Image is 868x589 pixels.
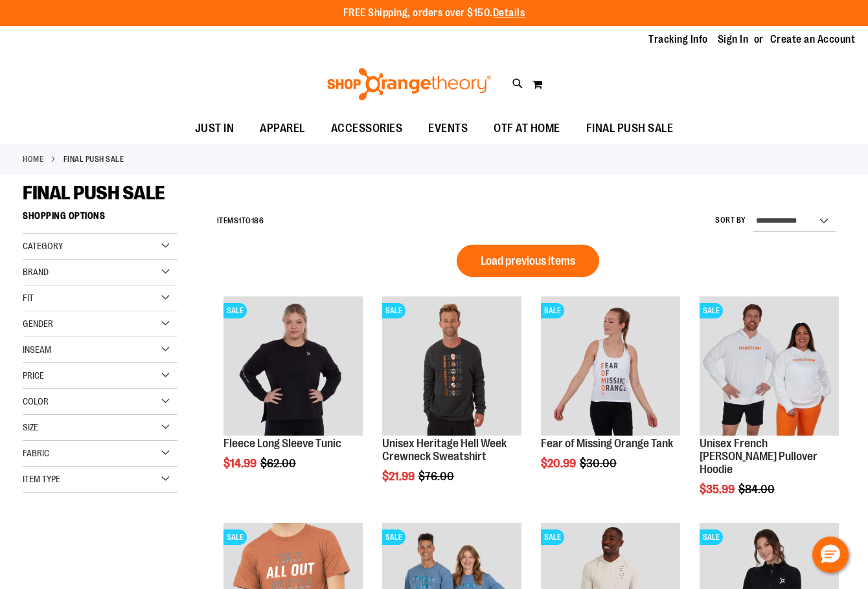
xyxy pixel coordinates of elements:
a: FINAL PUSH SALE [573,114,687,143]
span: SALE [382,303,405,318]
span: 1 [238,216,242,225]
img: Product image for Unisex Heritage Hell Week Crewneck Sweatshirt [382,296,521,436]
img: Product image for Fear of Missing Orange Tank [541,296,680,436]
span: FINAL PUSH SALE [23,182,165,204]
span: Gender [23,318,53,329]
a: JUST IN [182,114,247,144]
span: $14.99 [223,457,258,470]
span: $76.00 [418,470,456,483]
a: Details [493,7,525,19]
span: SALE [541,529,564,545]
strong: FINAL PUSH SALE [63,153,124,165]
p: FREE Shipping, orders over $150. [343,6,525,21]
span: OTF AT HOME [494,114,560,143]
span: $62.00 [260,457,298,470]
a: Unisex Heritage Hell Week Crewneck Sweatshirt [382,437,507,463]
span: SALE [382,529,405,545]
span: Load previous items [481,254,575,267]
span: APPAREL [260,114,305,143]
strong: Shopping Options [23,205,177,234]
a: ACCESSORIES [318,114,416,144]
button: Load previous items [457,245,599,277]
span: Category [23,241,63,251]
div: product [534,290,687,503]
a: Home [23,153,43,165]
span: Price [23,370,44,381]
span: $21.99 [382,470,417,483]
span: Brand [23,267,49,277]
span: SALE [700,303,723,318]
a: Product image for Unisex French Terry Pullover HoodieSALE [700,296,839,438]
span: Fabric [23,448,49,458]
span: SALE [541,303,564,318]
span: SALE [223,303,247,318]
img: Shop Orangetheory [325,68,493,100]
span: SALE [223,529,247,545]
span: $20.99 [541,457,578,470]
button: Hello, have a question? Let’s chat. [812,537,849,573]
span: Item Type [23,474,60,484]
span: ACCESSORIES [331,114,403,143]
a: Product image for Unisex Heritage Hell Week Crewneck SweatshirtSALE [382,296,521,438]
a: Product image for Fear of Missing Orange TankSALE [541,296,680,438]
a: Product image for Fleece Long Sleeve TunicSALE [223,296,363,438]
a: EVENTS [415,114,481,144]
a: Sign In [718,32,749,47]
div: product [693,290,845,529]
label: Sort By [715,215,746,226]
span: $35.99 [700,483,737,496]
a: Create an Account [770,32,856,47]
span: SALE [700,529,723,545]
a: Unisex French [PERSON_NAME] Pullover Hoodie [700,437,817,476]
a: Fear of Missing Orange Tank [541,437,673,450]
img: Product image for Unisex French Terry Pullover Hoodie [700,296,839,436]
span: Size [23,422,38,432]
a: Tracking Info [648,32,708,47]
span: $30.00 [580,457,619,470]
a: OTF AT HOME [481,114,573,144]
img: Product image for Fleece Long Sleeve Tunic [223,296,363,436]
span: JUST IN [195,114,234,143]
span: Inseam [23,344,51,355]
span: Color [23,396,49,406]
div: product [376,290,528,516]
span: Fit [23,293,34,303]
span: FINAL PUSH SALE [586,114,674,143]
span: 186 [251,216,264,225]
a: Fleece Long Sleeve Tunic [223,437,341,450]
span: $84.00 [738,483,777,496]
div: product [217,290,369,503]
h2: Items to [217,211,264,231]
a: APPAREL [247,114,318,144]
span: EVENTS [428,114,468,143]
